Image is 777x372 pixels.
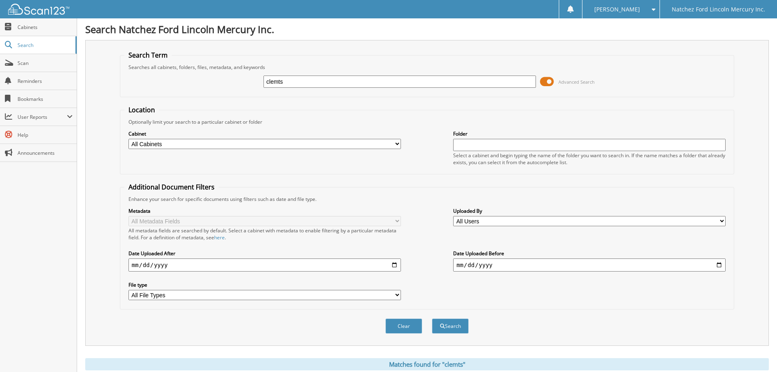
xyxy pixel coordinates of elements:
[18,149,73,156] span: Announcements
[672,7,765,12] span: Natchez Ford Lincoln Mercury Inc.
[558,79,595,85] span: Advanced Search
[128,207,401,214] label: Metadata
[85,358,769,370] div: Matches found for "clemts"
[124,118,730,125] div: Optionally limit your search to a particular cabinet or folder
[453,250,726,257] label: Date Uploaded Before
[124,51,172,60] legend: Search Term
[453,207,726,214] label: Uploaded By
[124,64,730,71] div: Searches all cabinets, folders, files, metadata, and keywords
[453,130,726,137] label: Folder
[18,96,73,102] span: Bookmarks
[594,7,640,12] span: [PERSON_NAME]
[128,250,401,257] label: Date Uploaded After
[124,196,730,203] div: Enhance your search for specific documents using filters such as date and file type.
[18,60,73,67] span: Scan
[128,130,401,137] label: Cabinet
[453,258,726,272] input: end
[18,114,67,120] span: User Reports
[8,4,69,15] img: scan123-logo-white.svg
[18,131,73,138] span: Help
[85,22,769,36] h1: Search Natchez Ford Lincoln Mercury Inc.
[128,258,401,272] input: start
[124,105,159,114] legend: Location
[18,78,73,85] span: Reminders
[453,152,726,166] div: Select a cabinet and begin typing the name of the folder you want to search in. If the name match...
[214,234,225,241] a: here
[124,183,219,192] legend: Additional Document Filters
[18,42,71,49] span: Search
[385,319,422,334] button: Clear
[432,319,469,334] button: Search
[18,24,73,31] span: Cabinets
[128,281,401,288] label: File type
[128,227,401,241] div: All metadata fields are searched by default. Select a cabinet with metadata to enable filtering b...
